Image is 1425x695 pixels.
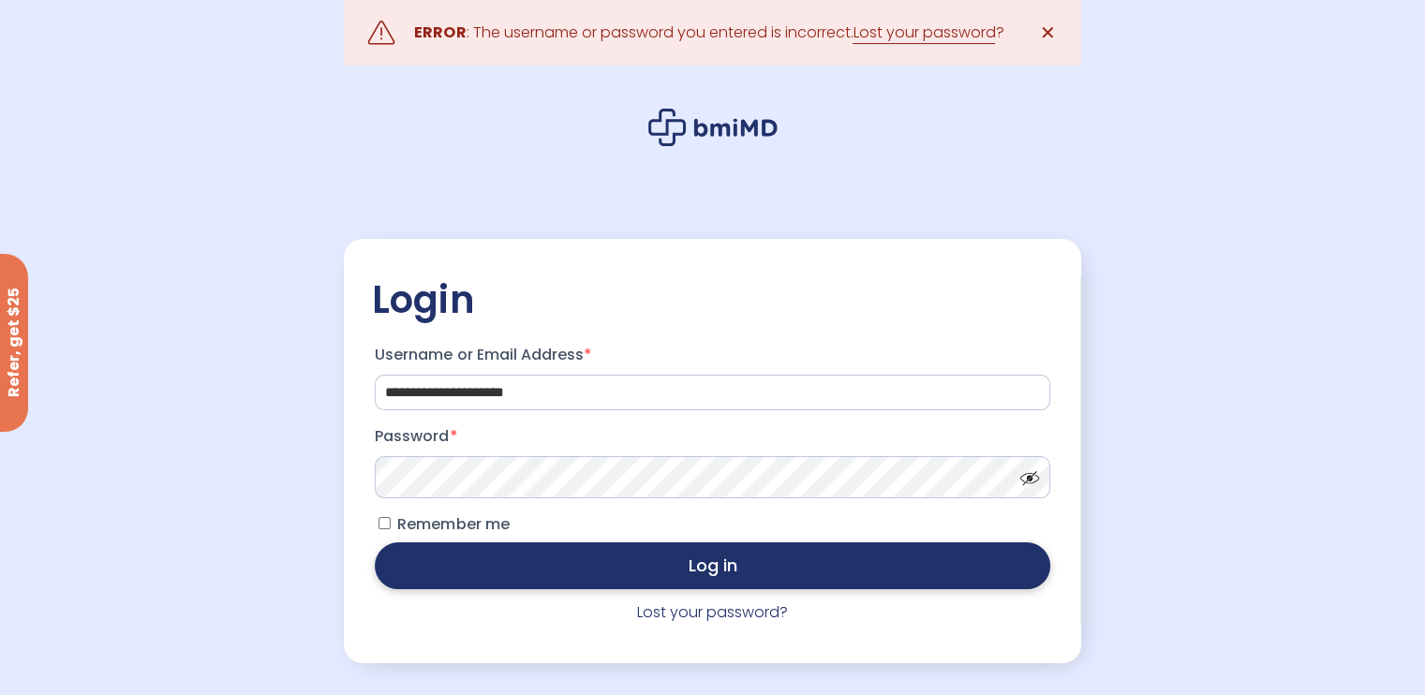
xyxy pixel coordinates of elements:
[414,20,1003,46] div: : The username or password you entered is incorrect. ?
[375,340,1049,370] label: Username or Email Address
[397,513,509,535] span: Remember me
[375,542,1049,589] button: Log in
[637,601,788,623] a: Lost your password?
[853,22,995,44] a: Lost your password
[1040,20,1056,46] span: ✕
[379,517,391,529] input: Remember me
[375,421,1049,451] label: Password
[414,22,466,43] strong: ERROR
[372,276,1052,323] h2: Login
[1030,14,1067,52] a: ✕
